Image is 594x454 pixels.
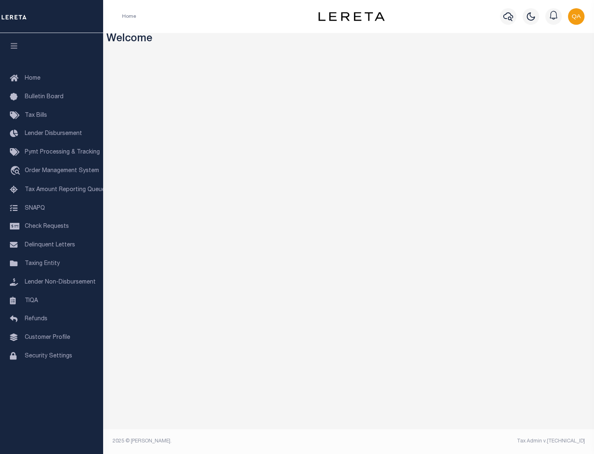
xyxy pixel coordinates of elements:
span: Security Settings [25,353,72,359]
span: Lender Disbursement [25,131,82,137]
span: Order Management System [25,168,99,174]
img: svg+xml;base64,PHN2ZyB4bWxucz0iaHR0cDovL3d3dy53My5vcmcvMjAwMC9zdmciIHBvaW50ZXItZXZlbnRzPSJub25lIi... [568,8,585,25]
img: logo-dark.svg [318,12,384,21]
span: Lender Non-Disbursement [25,279,96,285]
div: Tax Admin v.[TECHNICAL_ID] [355,437,585,445]
i: travel_explore [10,166,23,177]
span: Home [25,76,40,81]
span: Tax Amount Reporting Queue [25,187,105,193]
span: Bulletin Board [25,94,64,100]
div: 2025 © [PERSON_NAME]. [106,437,349,445]
h3: Welcome [106,33,591,46]
span: Delinquent Letters [25,242,75,248]
span: Tax Bills [25,113,47,118]
span: SNAPQ [25,205,45,211]
span: TIQA [25,298,38,303]
span: Taxing Entity [25,261,60,267]
span: Customer Profile [25,335,70,340]
span: Refunds [25,316,47,322]
li: Home [122,13,136,20]
span: Check Requests [25,224,69,229]
span: Pymt Processing & Tracking [25,149,100,155]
